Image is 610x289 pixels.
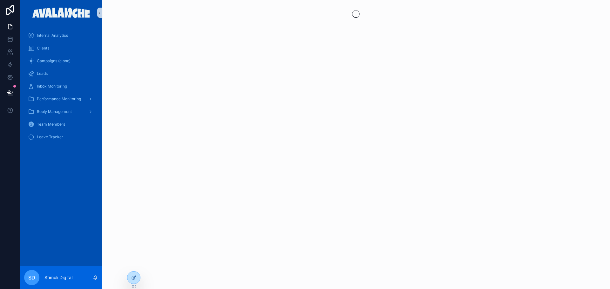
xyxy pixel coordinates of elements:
span: SD [28,274,35,281]
span: Internal Analytics [37,33,68,38]
a: Leads [24,68,98,79]
a: Clients [24,43,98,54]
span: Inbox Monitoring [37,84,67,89]
span: Team Members [37,122,65,127]
a: Performance Monitoring [24,93,98,105]
span: Reply Management [37,109,72,114]
span: Campaigns (clone) [37,58,71,63]
a: Inbox Monitoring [24,81,98,92]
img: App logo [32,8,90,18]
span: Performance Monitoring [37,96,81,102]
a: Campaigns (clone) [24,55,98,67]
span: Clients [37,46,49,51]
span: Leads [37,71,48,76]
p: Stimuli Digital [44,274,72,281]
span: Leave Tracker [37,135,63,140]
a: Internal Analytics [24,30,98,41]
a: Reply Management [24,106,98,117]
a: Team Members [24,119,98,130]
a: Leave Tracker [24,131,98,143]
div: scrollable content [20,25,102,151]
